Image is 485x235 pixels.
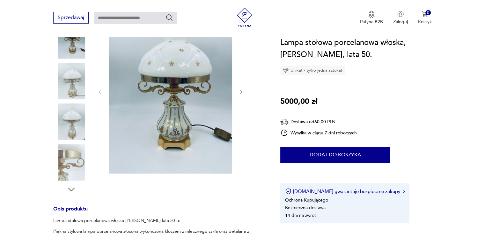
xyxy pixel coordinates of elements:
img: Ikonka użytkownika [397,11,404,17]
button: Dodaj do koszyka [280,147,390,163]
p: Lampa stołowa porcelanowa włoska [PERSON_NAME] lata 50-te [53,217,265,224]
a: Ikona medaluPatyna B2B [360,11,383,25]
p: Koszyk [418,19,432,25]
img: Zdjęcie produktu Lampa stołowa porcelanowa włoska, Ivan Mangani, lata 50. [53,63,90,99]
img: Zdjęcie produktu Lampa stołowa porcelanowa włoska, Ivan Mangani, lata 50. [53,144,90,181]
div: 0 [425,10,431,16]
div: Wysyłka w ciągu 7 dni roboczych [280,129,357,137]
img: Patyna - sklep z meblami i dekoracjami vintage [235,8,254,27]
li: Ochrona Kupującego [285,197,328,203]
p: Zaloguj [393,19,408,25]
img: Zdjęcie produktu Lampa stołowa porcelanowa włoska, Ivan Mangani, lata 50. [109,10,232,174]
button: 0Koszyk [418,11,432,25]
h1: Lampa stołowa porcelanowa włoska, [PERSON_NAME], lata 50. [280,37,432,61]
p: Patyna B2B [360,19,383,25]
img: Ikona certyfikatu [285,188,291,195]
button: Sprzedawaj [53,12,89,24]
img: Zdjęcie produktu Lampa stołowa porcelanowa włoska, Ivan Mangani, lata 50. [53,103,90,140]
div: Unikat - tylko jedna sztuka! [280,66,345,75]
button: Szukaj [165,14,173,21]
button: Patyna B2B [360,11,383,25]
div: Dostawa od 60,00 PLN [280,118,357,126]
img: Ikona diamentu [283,68,289,73]
img: Ikona dostawy [280,118,288,126]
button: [DOMAIN_NAME] gwarantuje bezpieczne zakupy [285,188,405,195]
p: 5000,00 zł [280,96,317,108]
h3: Opis produktu [53,207,265,217]
a: Sprzedawaj [53,16,89,20]
button: Zaloguj [393,11,408,25]
li: Bezpieczna dostawa [285,205,326,211]
img: Zdjęcie produktu Lampa stołowa porcelanowa włoska, Ivan Mangani, lata 50. [53,22,90,59]
img: Ikona medalu [368,11,375,18]
li: 14 dni na zwrot [285,212,316,218]
img: Ikona strzałki w prawo [403,190,405,193]
img: Ikona koszyka [422,11,428,17]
